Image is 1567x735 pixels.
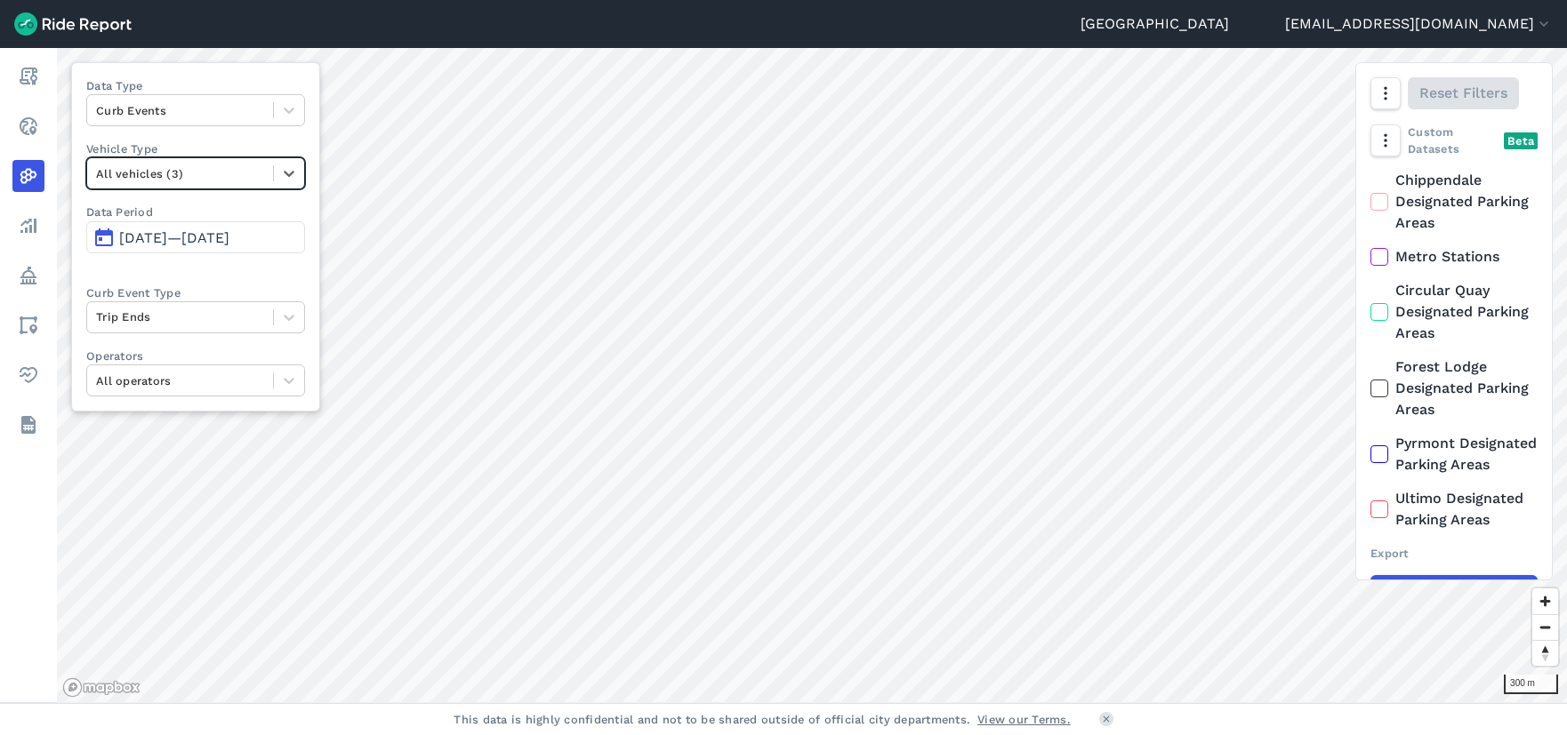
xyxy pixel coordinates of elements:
[86,284,305,301] label: Curb Event Type
[1532,640,1558,666] button: Reset bearing to north
[1370,433,1538,475] label: Pyrmont Designated Parking Areas
[1370,124,1538,157] div: Custom Datasets
[12,210,44,242] a: Analyze
[1370,488,1538,531] label: Ultimo Designated Parking Areas
[62,677,141,698] a: Mapbox logo
[1081,13,1229,35] a: [GEOGRAPHIC_DATA]
[1285,13,1553,35] button: [EMAIL_ADDRESS][DOMAIN_NAME]
[12,110,44,142] a: Realtime
[12,60,44,92] a: Report
[1504,675,1558,694] div: 300 m
[1504,132,1538,149] div: Beta
[1419,83,1507,104] span: Reset Filters
[86,77,305,94] label: Data Type
[119,229,229,246] span: [DATE]—[DATE]
[1532,588,1558,614] button: Zoom in
[14,12,132,36] img: Ride Report
[86,221,305,253] button: [DATE]—[DATE]
[1370,170,1538,234] label: Chippendale Designated Parking Areas
[12,409,44,441] a: Datasets
[86,348,305,364] label: Operators
[1370,545,1538,562] div: Export
[1370,246,1538,268] label: Metro Stations
[1532,614,1558,640] button: Zoom out
[1370,280,1538,344] label: Circular Quay Designated Parking Areas
[1370,356,1538,420] label: Forest Lodge Designated Parking Areas
[86,140,305,157] label: Vehicle Type
[12,359,44,391] a: Health
[57,48,1567,702] canvas: Map
[12,309,44,341] a: Areas
[977,711,1071,728] a: View our Terms.
[12,260,44,292] a: Policy
[86,204,305,220] label: Data Period
[12,160,44,192] a: Heatmaps
[1408,77,1519,109] button: Reset Filters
